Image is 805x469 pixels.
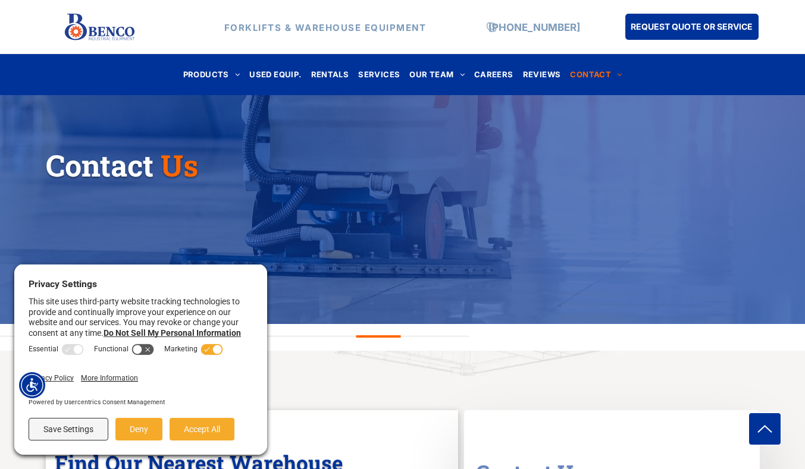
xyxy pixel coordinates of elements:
a: RENTALS [306,67,354,83]
span: REQUEST QUOTE OR SERVICE [631,15,753,37]
a: OUR TEAM [405,67,469,83]
a: CAREERS [469,67,518,83]
span: Us [161,146,198,185]
a: PRODUCTS [178,67,245,83]
a: SERVICES [353,67,405,83]
a: USED EQUIP. [245,67,306,83]
a: [PHONE_NUMBER] [488,21,580,33]
strong: FORKLIFTS & WAREHOUSE EQUIPMENT [224,21,427,33]
span: Contact [46,146,154,185]
div: Accessibility Menu [19,372,45,398]
a: CONTACT [565,67,627,83]
a: REVIEWS [518,67,566,83]
a: REQUEST QUOTE OR SERVICE [625,14,759,40]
